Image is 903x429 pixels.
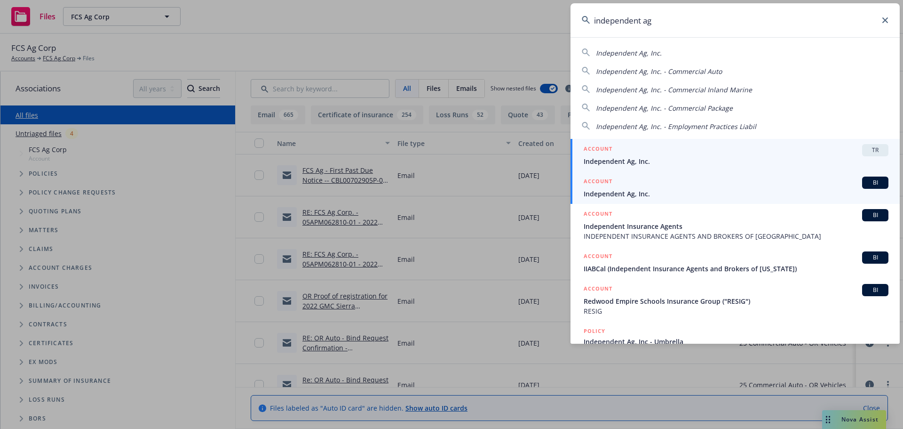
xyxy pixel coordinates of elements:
[584,251,612,263] h5: ACCOUNT
[584,177,612,188] h5: ACCOUNT
[866,178,885,187] span: BI
[570,204,900,246] a: ACCOUNTBIIndependent Insurance AgentsINDEPENDENT INSURANCE AGENTS AND BROKERS OF [GEOGRAPHIC_DATA]
[584,264,888,274] span: IIABCal (Independent Insurance Agents and Brokers of [US_STATE])
[596,104,733,113] span: Independent Ag, Inc. - Commercial Package
[596,49,662,57] span: Independent Ag, Inc.
[570,3,900,37] input: Search...
[570,139,900,171] a: ACCOUNTTRIndependent Ag, Inc.
[584,306,888,316] span: RESIG
[596,85,752,94] span: Independent Ag, Inc. - Commercial Inland Marine
[584,326,605,336] h5: POLICY
[866,253,885,262] span: BI
[570,279,900,321] a: ACCOUNTBIRedwood Empire Schools Insurance Group ("RESIG")RESIG
[596,67,722,76] span: Independent Ag, Inc. - Commercial Auto
[570,321,900,362] a: POLICYIndependent Ag, Inc - Umbrella
[584,296,888,306] span: Redwood Empire Schools Insurance Group ("RESIG")
[584,231,888,241] span: INDEPENDENT INSURANCE AGENTS AND BROKERS OF [GEOGRAPHIC_DATA]
[584,209,612,220] h5: ACCOUNT
[584,337,888,347] span: Independent Ag, Inc - Umbrella
[584,284,612,295] h5: ACCOUNT
[584,221,888,231] span: Independent Insurance Agents
[584,156,888,166] span: Independent Ag, Inc.
[866,286,885,294] span: BI
[596,122,756,131] span: Independent Ag, Inc. - Employment Practices Liabil
[570,246,900,279] a: ACCOUNTBIIIABCal (Independent Insurance Agents and Brokers of [US_STATE])
[866,146,885,154] span: TR
[584,189,888,199] span: Independent Ag, Inc.
[570,171,900,204] a: ACCOUNTBIIndependent Ag, Inc.
[866,211,885,219] span: BI
[584,144,612,155] h5: ACCOUNT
